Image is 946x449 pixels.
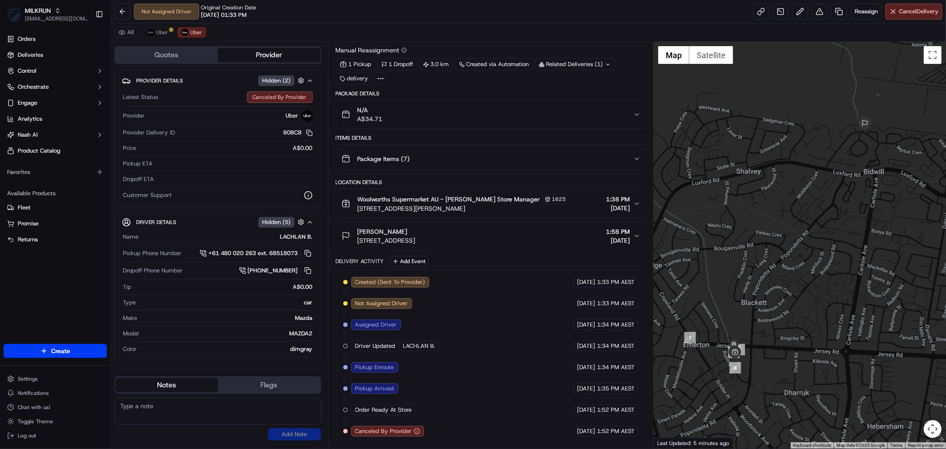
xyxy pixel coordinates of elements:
div: 1 Dropoff [377,58,417,71]
button: [PHONE_NUMBER] [239,266,313,276]
div: 4 [730,362,741,374]
button: Provider DetailsHidden (2) [122,73,314,88]
button: Toggle fullscreen view [924,46,942,64]
span: [PERSON_NAME] [357,227,408,236]
img: uber-new-logo.jpeg [147,29,154,36]
button: Chat with us! [4,401,107,414]
span: 1:38 PM [606,195,630,204]
button: Settings [4,373,107,385]
span: Provider Details [136,77,183,84]
span: 1625 [552,196,566,203]
span: Model [123,330,139,338]
a: Report a map error [908,443,943,448]
span: 1:33 PM AEST [597,299,635,307]
span: Map data ©2025 Google [836,443,885,448]
div: Items Details [336,134,646,142]
span: Control [18,67,36,75]
span: Nash AI [18,131,38,139]
span: [DATE] [577,363,595,371]
a: Open this area in Google Maps (opens a new window) [656,437,685,449]
span: Settings [18,375,38,382]
span: Make [123,314,137,322]
button: +61 480 020 263 ext. 68518073 [200,248,313,258]
span: Woolworths Supermarket AU - [PERSON_NAME] Store Manager [357,195,540,204]
span: Pickup Phone Number [123,249,181,257]
span: [STREET_ADDRESS][PERSON_NAME] [357,204,569,213]
span: Promise [18,220,39,228]
span: [DATE] [577,321,595,329]
button: CancelDelivery [885,4,942,20]
span: Pickup ETA [123,160,153,168]
span: Uber [156,29,168,36]
span: Canceled By Provider [355,427,412,435]
span: Fleet [18,204,31,212]
span: [DATE] [577,299,595,307]
a: Returns [7,236,103,244]
a: Terms (opens in new tab) [890,443,903,448]
span: [PHONE_NUMBER] [248,267,298,275]
button: Package Items (7) [336,145,646,173]
span: 1:34 PM AEST [597,363,635,371]
span: Original Creation Date [201,4,256,11]
button: Uber [177,27,206,38]
span: Name [123,233,138,241]
span: 1:52 PM AEST [597,427,635,435]
div: Mazda [141,314,313,322]
span: A$34.71 [357,114,383,123]
div: LACHLAN B. [142,233,313,241]
span: Create [51,347,70,355]
span: [DATE] [606,204,630,213]
span: 1:33 PM AEST [597,278,635,286]
button: [EMAIL_ADDRESS][DOMAIN_NAME] [25,15,88,22]
span: Returns [18,236,38,244]
div: MAZDA2 [142,330,313,338]
a: Orders [4,32,107,46]
span: Order Ready At Store [355,406,412,414]
div: car [139,299,313,307]
span: Deliveries [18,51,43,59]
span: Customer Support [123,191,172,199]
button: Fleet [4,201,107,215]
span: 1:34 PM AEST [597,342,635,350]
span: Dropoff Phone Number [123,267,183,275]
button: Manual Reassignment [336,46,407,55]
button: Returns [4,232,107,247]
span: License Plate Number [123,361,181,369]
span: 1:52 PM AEST [597,406,635,414]
span: Not Assigned Driver [355,299,408,307]
a: Analytics [4,112,107,126]
span: [DATE] [606,236,630,245]
span: Type [123,299,136,307]
div: 3.0 km [419,58,453,71]
span: Chat with us! [18,404,50,411]
span: Price [123,144,136,152]
span: Manual Reassignment [336,46,400,55]
div: delivery [336,72,373,85]
button: Show satellite imagery [689,46,733,64]
button: N/AA$34.71 [336,100,646,129]
button: Notifications [4,387,107,399]
span: Assigned Driver [355,321,397,329]
span: LACHLAN B. [403,342,436,350]
div: Created via Automation [455,58,533,71]
span: [DATE] [577,278,595,286]
button: Uber [143,27,172,38]
span: Created (Sent To Provider) [355,278,425,286]
button: Promise [4,217,107,231]
div: Related Deliveries (1) [535,58,615,71]
button: [PERSON_NAME][STREET_ADDRESS]1:58 PM[DATE] [336,222,646,250]
img: uber-new-logo.jpeg [181,29,188,36]
button: Notes [115,378,218,392]
div: 1 [684,332,696,343]
div: Favorites [4,165,107,179]
button: Nash AI [4,128,107,142]
img: uber-new-logo.jpeg [302,110,313,121]
span: Orders [18,35,35,43]
span: MILKRUN [25,6,51,15]
button: Woolworths Supermarket AU - [PERSON_NAME] Store Manager1625[STREET_ADDRESS][PERSON_NAME]1:38 PM[D... [336,189,646,218]
span: 1:35 PM AEST [597,385,635,393]
img: MILKRUN [7,7,21,21]
span: Tip [123,283,131,291]
span: Uber [286,112,298,120]
span: [DATE] [577,406,595,414]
